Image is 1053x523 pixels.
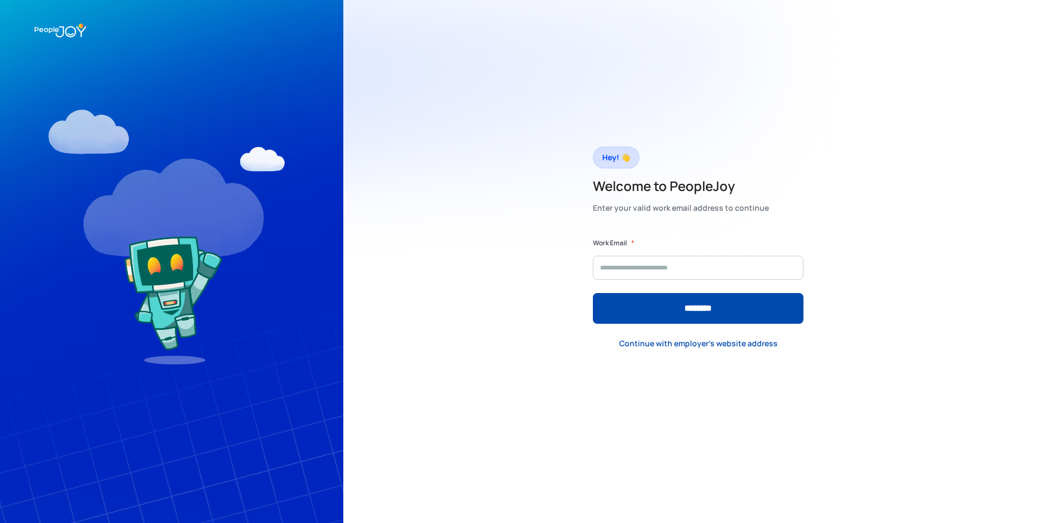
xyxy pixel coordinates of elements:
[619,338,778,349] div: Continue with employer's website address
[593,238,803,324] form: Form
[593,200,769,216] div: Enter your valid work email address to continue
[602,150,630,165] div: Hey! 👋
[593,238,627,249] label: Work Email
[593,177,769,195] h2: Welcome to PeopleJoy
[610,332,786,355] a: Continue with employer's website address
